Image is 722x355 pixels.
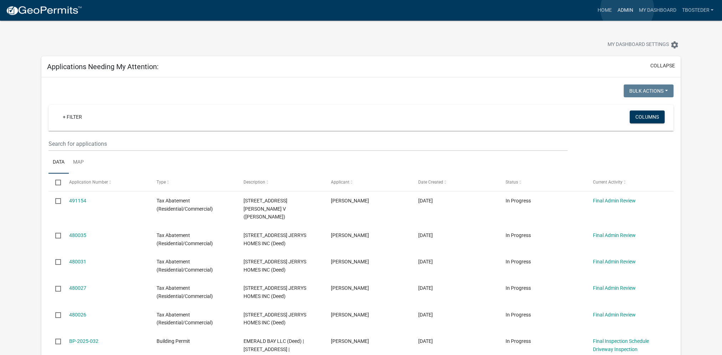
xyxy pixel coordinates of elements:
[157,285,213,299] span: Tax Abatement (Residential/Commercial)
[157,232,213,246] span: Tax Abatement (Residential/Commercial)
[418,338,433,344] span: 01/14/2025
[418,312,433,318] span: 09/17/2025
[506,259,531,264] span: In Progress
[593,346,637,352] a: Driveway Inspection
[69,285,86,291] a: 480027
[594,4,614,17] a: Home
[624,84,674,97] button: Bulk Actions
[157,198,213,212] span: Tax Abatement (Residential/Commercial)
[418,232,433,238] span: 09/17/2025
[69,259,86,264] a: 480031
[608,41,669,49] span: My Dashboard Settings
[47,62,159,71] h5: Applications Needing My Attention:
[418,285,433,291] span: 09/17/2025
[331,198,369,204] span: Douglas Hoch
[157,312,213,326] span: Tax Abatement (Residential/Commercial)
[331,312,369,318] span: adam
[593,259,636,264] a: Final Admin Review
[157,180,166,185] span: Type
[69,312,86,318] a: 480026
[244,232,306,246] span: 305 N 19TH ST JERRYS HOMES INC (Deed)
[331,338,369,344] span: Angie Steigerwald
[670,41,679,49] i: settings
[630,110,665,123] button: Columns
[331,285,369,291] span: adam
[593,312,636,318] a: Final Admin Review
[237,174,324,191] datatable-header-cell: Description
[244,285,306,299] span: 311 N 19TH ST JERRYS HOMES INC (Deed)
[57,110,88,123] a: + Filter
[411,174,499,191] datatable-header-cell: Date Created
[499,174,586,191] datatable-header-cell: Status
[331,180,349,185] span: Applicant
[418,259,433,264] span: 09/17/2025
[331,232,369,238] span: adam
[506,180,518,185] span: Status
[48,137,567,151] input: Search for applications
[418,180,443,185] span: Date Created
[636,4,679,17] a: My Dashboard
[48,174,62,191] datatable-header-cell: Select
[244,198,287,220] span: 2316 N 8TH ST HOCH, DOUGLAS W/MARTHA V (Deed)
[593,198,636,204] a: Final Admin Review
[593,338,649,344] a: Final Inspection Schedule
[244,259,306,273] span: 313 N 19TH ST JERRYS HOMES INC (Deed)
[593,232,636,238] a: Final Admin Review
[593,285,636,291] a: Final Admin Review
[506,312,531,318] span: In Progress
[586,174,673,191] datatable-header-cell: Current Activity
[244,180,265,185] span: Description
[62,174,150,191] datatable-header-cell: Application Number
[593,180,623,185] span: Current Activity
[418,198,433,204] span: 10/10/2025
[69,232,86,238] a: 480035
[506,338,531,344] span: In Progress
[157,259,213,273] span: Tax Abatement (Residential/Commercial)
[602,38,685,52] button: My Dashboard Settingssettings
[324,174,411,191] datatable-header-cell: Applicant
[506,198,531,204] span: In Progress
[331,259,369,264] span: adam
[506,232,531,238] span: In Progress
[69,151,88,174] a: Map
[157,338,190,344] span: Building Permit
[650,62,675,70] button: collapse
[506,285,531,291] span: In Progress
[149,174,237,191] datatable-header-cell: Type
[679,4,716,17] a: tbosteder
[69,338,98,344] a: BP-2025-032
[69,180,108,185] span: Application Number
[244,312,306,326] span: 307 N 19TH ST JERRYS HOMES INC (Deed)
[69,198,86,204] a: 491154
[614,4,636,17] a: Admin
[48,151,69,174] a: Data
